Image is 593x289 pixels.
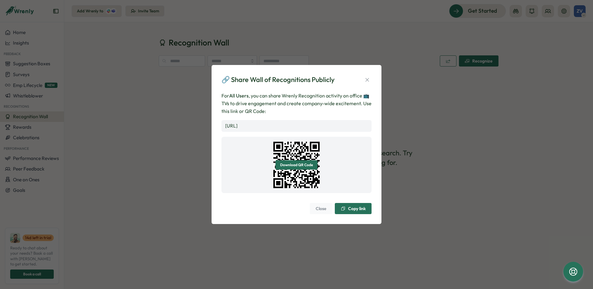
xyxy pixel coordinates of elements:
[310,203,332,214] button: Close
[275,160,318,170] button: Download QR Code
[280,161,313,169] span: Download QR Code
[348,206,366,211] span: Copy link
[221,92,372,115] p: For , you can share Wrenly Recognition activity on office 📺 TVs to drive engagement and create co...
[335,203,372,214] button: Copy link
[229,93,249,99] span: All Users
[316,203,326,214] span: Close
[225,123,238,129] a: [URL]
[221,75,334,84] div: 🔗 Share Wall of Recognitions Publicly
